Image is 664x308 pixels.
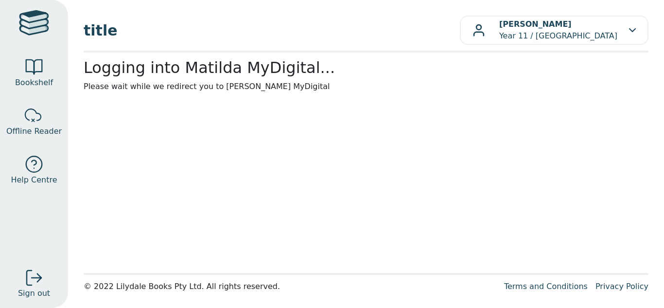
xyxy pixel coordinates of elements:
a: Terms and Conditions [504,282,588,291]
span: title [84,19,460,41]
p: Year 11 / [GEOGRAPHIC_DATA] [499,18,617,42]
button: [PERSON_NAME]Year 11 / [GEOGRAPHIC_DATA] [460,16,648,45]
span: Sign out [18,288,50,299]
span: Offline Reader [6,126,62,137]
h2: Logging into Matilda MyDigital... [84,58,648,77]
p: Please wait while we redirect you to [PERSON_NAME] MyDigital [84,81,648,92]
div: © 2022 Lilydale Books Pty Ltd. All rights reserved. [84,281,496,292]
b: [PERSON_NAME] [499,19,572,29]
span: Help Centre [11,174,57,186]
span: Bookshelf [15,77,53,89]
a: Privacy Policy [595,282,648,291]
